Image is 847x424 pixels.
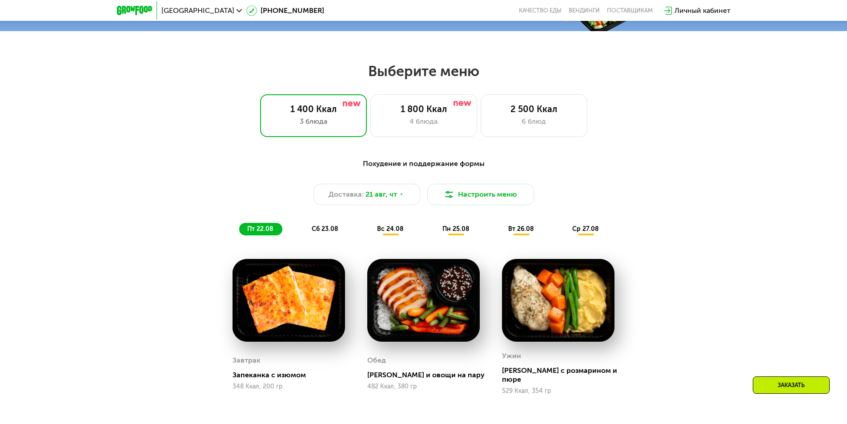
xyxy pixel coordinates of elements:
button: Настроить меню [427,184,534,205]
span: пт 22.08 [247,225,273,233]
div: 4 блюда [380,116,468,127]
span: 21 авг, чт [365,189,397,200]
div: [PERSON_NAME] и овощи на пару [367,371,487,380]
div: 3 блюда [269,116,357,127]
div: 2 500 Ккал [490,104,578,114]
div: Личный кабинет [674,5,731,16]
div: Похудение и поддержание формы [161,158,687,170]
div: поставщикам [607,7,653,14]
div: [PERSON_NAME] с розмарином и пюре [502,366,622,384]
div: Ужин [502,349,521,363]
div: Запеканка с изюмом [233,371,352,380]
span: вт 26.08 [508,225,534,233]
div: 1 400 Ккал [269,104,357,114]
span: вс 24.08 [377,225,404,233]
div: 6 блюд [490,116,578,127]
h2: Выберите меню [28,62,819,80]
a: [PHONE_NUMBER] [246,5,324,16]
div: Заказать [753,376,830,394]
span: сб 23.08 [312,225,338,233]
div: Обед [367,354,386,367]
span: [GEOGRAPHIC_DATA] [161,7,234,14]
span: пн 25.08 [442,225,470,233]
div: 348 Ккал, 200 гр [233,383,345,390]
div: 482 Ккал, 380 гр [367,383,480,390]
a: Качество еды [519,7,562,14]
div: Завтрак [233,354,261,367]
span: Доставка: [329,189,364,200]
span: ср 27.08 [572,225,599,233]
div: 529 Ккал, 354 гр [502,388,614,395]
a: Вендинги [569,7,600,14]
div: 1 800 Ккал [380,104,468,114]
